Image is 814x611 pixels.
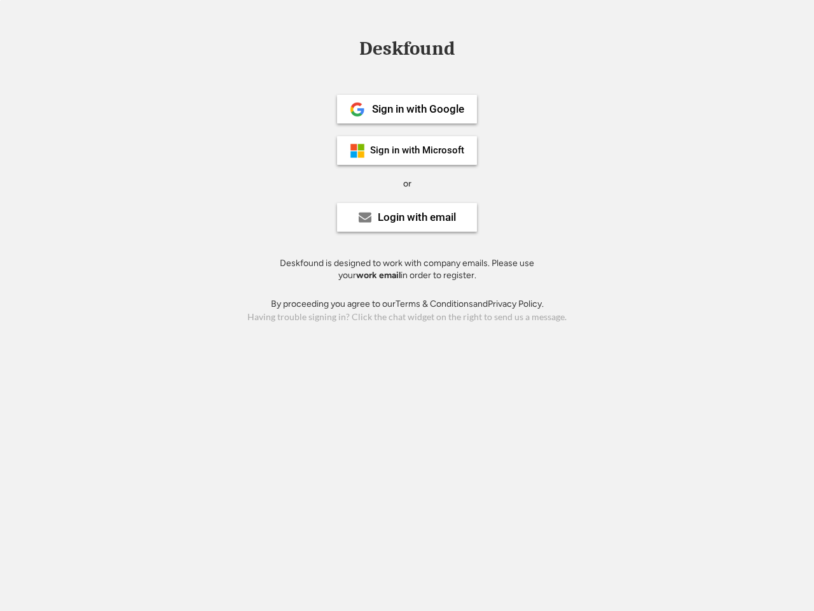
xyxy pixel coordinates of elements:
div: By proceeding you agree to our and [271,298,544,311]
div: Sign in with Google [372,104,464,115]
a: Terms & Conditions [396,298,473,309]
img: 1024px-Google__G__Logo.svg.png [350,102,365,117]
div: Deskfound [353,39,461,59]
div: Sign in with Microsoft [370,146,464,155]
div: Login with email [378,212,456,223]
div: or [403,178,411,190]
img: ms-symbollockup_mssymbol_19.png [350,143,365,158]
a: Privacy Policy. [488,298,544,309]
strong: work email [356,270,401,281]
div: Deskfound is designed to work with company emails. Please use your in order to register. [264,257,550,282]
